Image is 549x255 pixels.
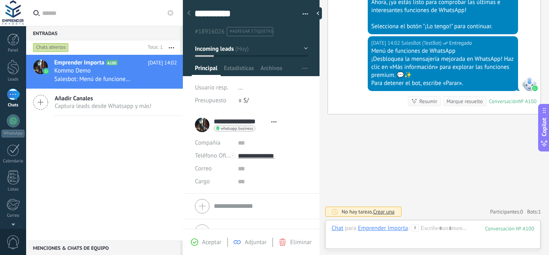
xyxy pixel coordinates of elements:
[538,208,541,215] span: 1
[195,64,217,76] span: Principal
[148,59,177,67] span: [DATE] 14:02
[490,208,523,215] a: Participantes:0
[371,39,402,47] div: [DATE] 14:02
[2,103,25,108] div: Chats
[314,7,322,19] div: Ocultar
[195,81,232,94] div: Usuario resp.
[195,137,232,149] div: Compañía
[195,149,232,162] button: Teléfono Oficina
[447,97,483,105] div: Marque resuelto
[224,64,254,76] span: Estadísticas
[260,64,282,76] span: Archivos
[2,77,25,82] div: Leads
[54,75,133,83] span: Salesbot: Menú de funciones de WhatsApp ¡Desbloquea la mensajería mejorada en WhatsApp! Haz clic ...
[33,43,69,52] div: Chats abiertos
[518,98,537,105] div: № A100
[485,225,534,232] div: 100
[532,85,538,91] img: waba.svg
[55,102,152,110] span: Captura leads desde Whatsapp y más!
[54,59,104,67] span: Emprender Importa
[195,175,232,188] div: Cargo
[195,28,225,35] span: #18916026
[26,55,183,89] a: avatariconEmprender ImportaA100[DATE] 14:02Kommo DemoSalesbot: Menú de funciones de WhatsApp ¡Des...
[358,224,408,232] div: Emprender Importa
[2,213,25,218] div: Correo
[2,130,25,137] div: WhatsApp
[371,55,514,79] div: ¡Desbloquea la mensajería mejorada en WhatsApp! Haz clic en «Más información» para explorar las f...
[2,159,25,164] div: Calendario
[371,23,514,31] div: Selecciona el botón "¡Lo tengo!" para continuar.
[419,97,437,105] div: Resumir
[245,238,267,246] span: Adjuntar
[195,165,212,172] span: Correo
[540,118,548,136] span: Copilot
[290,238,311,246] span: Eliminar
[520,208,523,215] span: 0
[145,44,163,52] div: Total: 1
[2,187,25,192] div: Listas
[371,79,514,87] div: Para detener el bot, escribe «Parar».
[449,39,472,47] span: Entregado
[195,162,212,175] button: Correo
[43,68,49,74] img: icon
[195,178,210,185] span: Cargo
[244,97,249,104] span: S/
[489,98,518,105] div: Conversación
[342,208,395,215] div: No hay tareas.
[373,208,394,215] span: Crear una
[54,67,91,75] span: Kommo Demo
[195,97,226,104] span: Presupuesto
[2,48,25,53] div: Panel
[55,95,152,102] span: Añadir Canales
[408,224,409,232] span: :
[195,94,232,107] div: Presupuesto
[163,40,180,55] button: Más
[345,224,356,232] span: para
[527,208,541,215] span: Bots:
[238,84,243,91] span: ...
[230,29,273,34] span: #agregar etiquetas
[26,26,180,40] div: Entradas
[202,238,221,246] span: Aceptar
[402,39,442,47] span: SalesBot (TestBot)
[195,84,228,91] span: Usuario resp.
[106,60,118,65] span: A100
[371,47,514,55] div: Menú de funciones de WhatsApp
[221,126,253,131] span: whatsapp business
[195,152,237,160] span: Teléfono Oficina
[522,77,537,91] span: SalesBot
[26,240,180,255] div: Menciones & Chats de equipo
